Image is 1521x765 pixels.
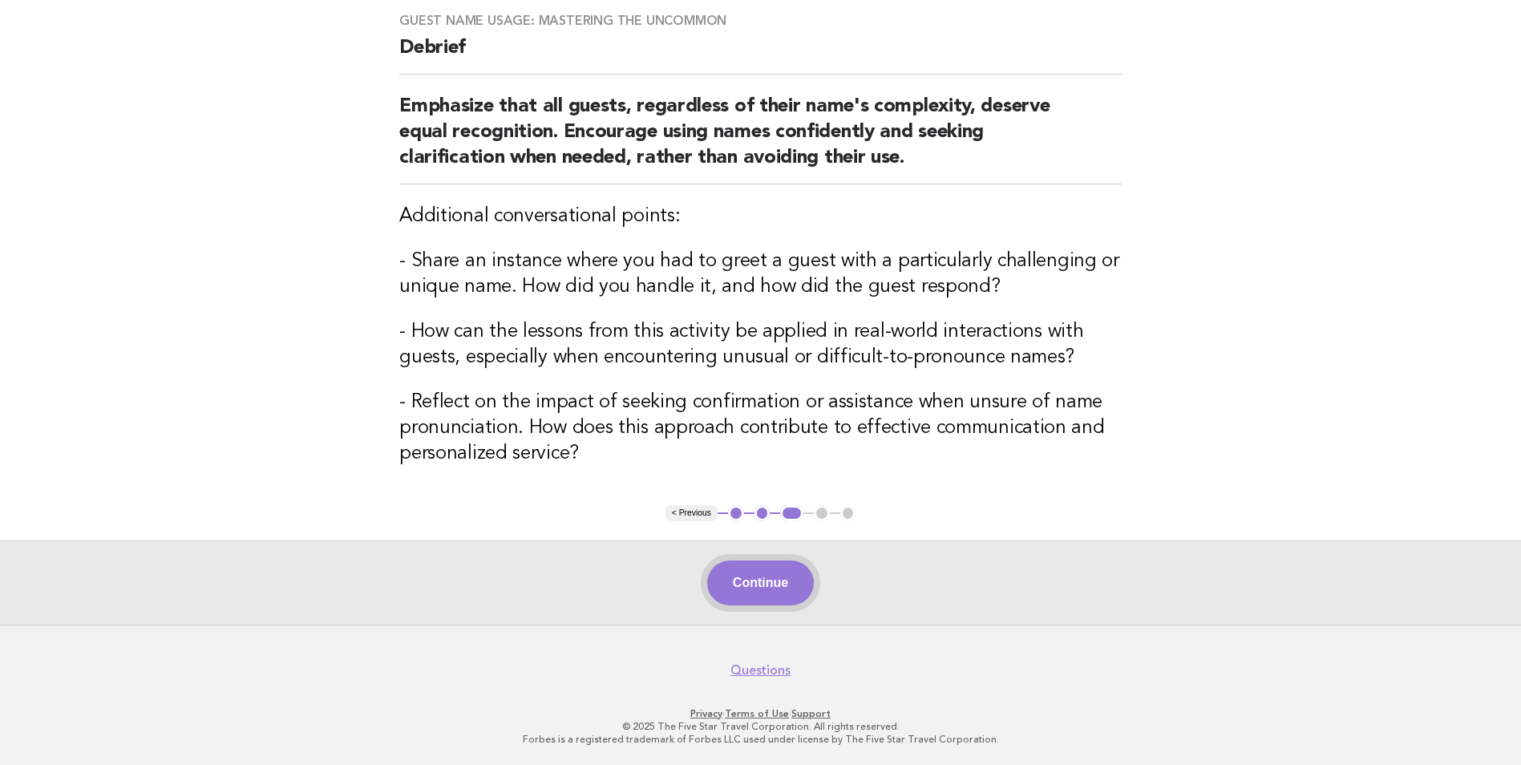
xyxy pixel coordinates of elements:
[791,708,831,719] a: Support
[399,13,1122,29] h3: Guest name usage: Mastering the uncommon
[707,561,814,605] button: Continue
[270,707,1252,720] p: · ·
[665,505,718,521] button: < Previous
[399,249,1122,300] h3: - Share an instance where you had to greet a guest with a particularly challenging or unique name...
[399,204,1122,229] h3: Additional conversational points:
[399,94,1122,184] h2: Emphasize that all guests, regardless of their name's complexity, deserve equal recognition. Enco...
[270,720,1252,733] p: © 2025 The Five Star Travel Corporation. All rights reserved.
[399,319,1122,370] h3: - How can the lessons from this activity be applied in real-world interactions with guests, espec...
[399,390,1122,467] h3: - Reflect on the impact of seeking confirmation or assistance when unsure of name pronunciation. ...
[730,662,791,678] a: Questions
[754,505,771,521] button: 2
[399,35,1122,75] h2: Debrief
[728,505,744,521] button: 1
[725,708,789,719] a: Terms of Use
[690,708,722,719] a: Privacy
[270,733,1252,746] p: Forbes is a registered trademark of Forbes LLC used under license by The Five Star Travel Corpora...
[780,505,803,521] button: 3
